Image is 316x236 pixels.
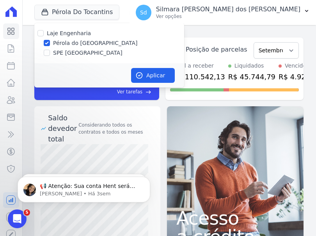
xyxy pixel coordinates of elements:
label: SPE [GEOGRAPHIC_DATA] [53,49,122,57]
p: Ver opções [156,13,300,20]
div: Posição de parcelas [186,45,247,54]
div: R$ 110.542,13 [173,72,225,82]
span: east [146,89,151,95]
span: 5 [24,209,30,216]
div: Saldo devedor total [48,113,77,144]
button: Aplicar [131,68,175,83]
label: Laje Engenharia [47,30,91,36]
button: Pérola Do Tocantins [34,5,119,20]
span: Ver tarefas [117,88,142,95]
iframe: Intercom live chat [8,209,27,228]
a: Ver tarefas east [63,88,151,95]
label: Pérola do [GEOGRAPHIC_DATA] [53,39,138,47]
div: Considerando todos os contratos e todos os meses [78,122,154,136]
div: Vencidos [285,62,309,70]
div: R$ 45.744,79 [228,72,275,82]
p: Message from Adriane, sent Há 3sem [34,30,135,37]
iframe: Intercom notifications mensagem [6,160,162,215]
div: Liquidados [234,62,264,70]
span: Acesso [176,209,294,227]
div: Total a receber [173,62,225,70]
button: Sd Silmara [PERSON_NAME] dos [PERSON_NAME] Ver opções [130,2,316,23]
span: Sd [140,10,147,15]
p: Silmara [PERSON_NAME] dos [PERSON_NAME] [156,5,300,13]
